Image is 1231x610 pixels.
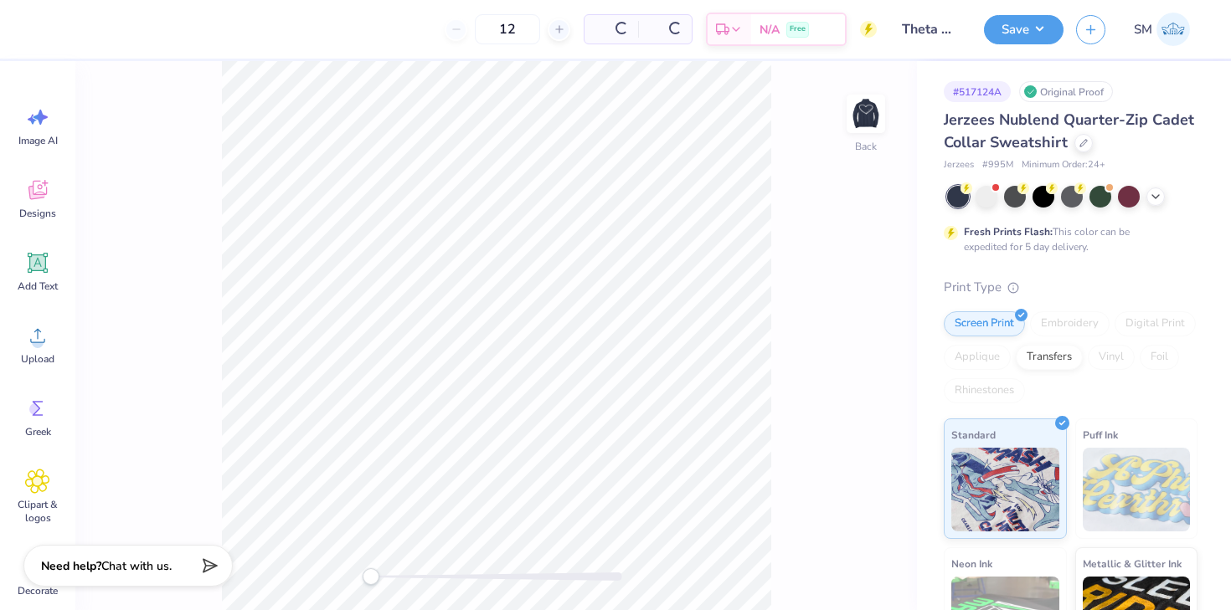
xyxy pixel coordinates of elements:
div: Print Type [944,278,1198,297]
span: Designs [19,207,56,220]
img: Puff Ink [1083,448,1191,531]
span: Neon Ink [951,555,992,572]
span: N/A [760,21,780,38]
span: Jerzees [944,158,974,172]
span: Clipart & logos [10,498,65,525]
span: Chat with us. [101,558,172,574]
div: Digital Print [1115,311,1196,336]
div: Accessibility label [363,568,379,585]
span: Metallic & Glitter Ink [1083,555,1182,572]
span: SM [1134,20,1152,39]
input: – – [475,14,540,44]
div: Rhinestones [944,378,1025,403]
span: Greek [25,425,51,438]
strong: Fresh Prints Flash: [964,225,1053,238]
span: Minimum Order: 24 + [1022,158,1105,172]
span: # 995M [982,158,1013,172]
div: Applique [944,345,1011,370]
img: Back [849,97,883,131]
div: Back [855,139,877,154]
span: Free [790,23,806,35]
div: Embroidery [1030,311,1110,336]
span: Puff Ink [1083,426,1118,443]
div: Foil [1140,345,1179,370]
div: Transfers [1016,345,1083,370]
img: Standard [951,448,1059,531]
span: Jerzees Nublend Quarter-Zip Cadet Collar Sweatshirt [944,110,1194,152]
div: Vinyl [1088,345,1135,370]
div: Original Proof [1019,81,1113,102]
span: Image AI [18,134,58,147]
a: SM [1126,13,1198,46]
button: Save [984,15,1064,44]
div: Screen Print [944,311,1025,336]
img: Savannah Martin [1156,13,1190,46]
span: Upload [21,352,54,366]
span: Add Text [18,279,58,293]
div: # 517124A [944,81,1011,102]
span: Decorate [18,584,58,597]
strong: Need help? [41,558,101,574]
span: Standard [951,426,996,443]
div: This color can be expedited for 5 day delivery. [964,224,1170,254]
input: Untitled Design [889,13,971,46]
